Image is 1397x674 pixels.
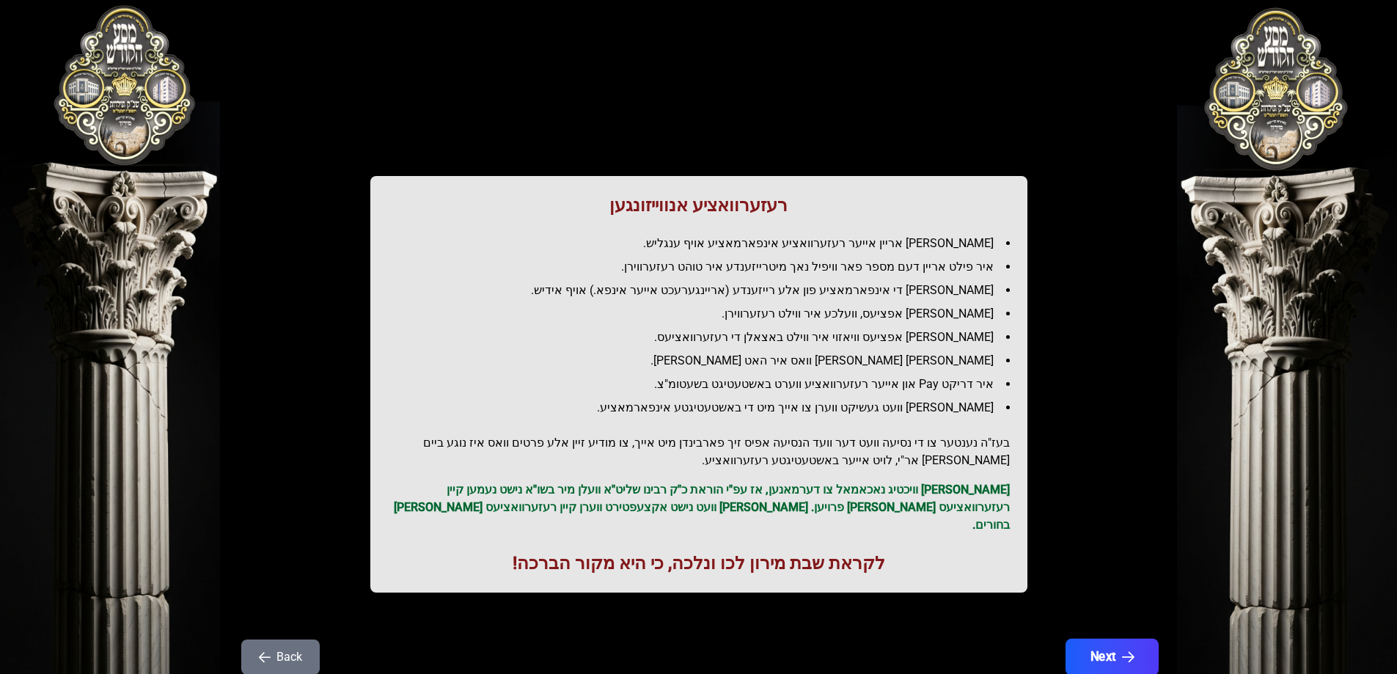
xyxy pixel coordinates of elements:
li: [PERSON_NAME] אריין אייער רעזערוואציע אינפארמאציע אויף ענגליש. [400,235,1010,252]
p: [PERSON_NAME] וויכטיג נאכאמאל צו דערמאנען, אז עפ"י הוראת כ"ק רבינו שליט"א וועלן מיר בשו"א נישט נע... [388,481,1010,534]
h2: בעז"ה נענטער צו די נסיעה וועט דער וועד הנסיעה אפיס זיך פארבינדן מיט אייך, צו מודיע זיין אלע פרטים... [388,434,1010,469]
li: איר פילט אריין דעם מספר פאר וויפיל נאך מיטרייזענדע איר טוהט רעזערווירן. [400,258,1010,276]
li: [PERSON_NAME] אפציעס, וועלכע איר ווילט רעזערווירן. [400,305,1010,323]
li: [PERSON_NAME] [PERSON_NAME] וואס איר האט [PERSON_NAME]. [400,352,1010,370]
li: [PERSON_NAME] די אינפארמאציע פון אלע רייזענדע (אריינגערעכט אייער אינפא.) אויף אידיש. [400,282,1010,299]
h1: לקראת שבת מירון לכו ונלכה, כי היא מקור הברכה! [388,552,1010,575]
li: [PERSON_NAME] אפציעס וויאזוי איר ווילט באצאלן די רעזערוואציעס. [400,329,1010,346]
h1: רעזערוואציע אנווייזונגען [388,194,1010,217]
li: [PERSON_NAME] וועט געשיקט ווערן צו אייך מיט די באשטעטיגטע אינפארמאציע. [400,399,1010,417]
li: איר דריקט Pay און אייער רעזערוואציע ווערט באשטעטיגט בשעטומ"צ. [400,376,1010,393]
